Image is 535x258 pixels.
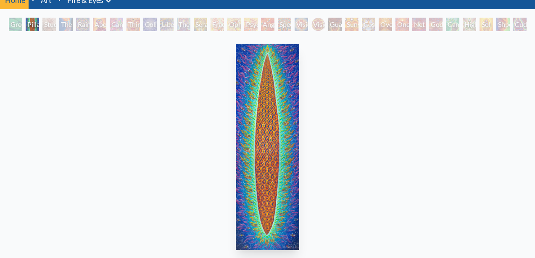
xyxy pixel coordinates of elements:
img: Pillar-of-Awareness--2023---Alex-Grey-watermarked-(1).jpg [236,44,299,250]
div: Oversoul [379,18,392,31]
div: Aperture [93,18,106,31]
div: Guardian of Infinite Vision [328,18,342,31]
div: Cannafist [446,18,459,31]
div: Cannabis Sutra [110,18,123,31]
div: One [395,18,409,31]
div: Sol Invictus [480,18,493,31]
div: Vision Crystal Tondo [311,18,325,31]
div: Ophanic Eyelash [227,18,241,31]
div: Green Hand [9,18,22,31]
div: Fractal Eyes [211,18,224,31]
div: Cuddle [513,18,527,31]
div: Godself [429,18,443,31]
div: The Torch [59,18,73,31]
div: Spectral Lotus [278,18,291,31]
div: Pillar of Awareness [26,18,39,31]
div: Vision Crystal [295,18,308,31]
div: Collective Vision [143,18,157,31]
div: Liberation Through Seeing [160,18,174,31]
div: Cosmic Elf [362,18,375,31]
div: Rainbow Eye Ripple [76,18,90,31]
div: Seraphic Transport Docking on the Third Eye [194,18,207,31]
div: Higher Vision [463,18,476,31]
div: Sunyata [345,18,358,31]
div: Shpongled [496,18,510,31]
div: Net of Being [412,18,426,31]
div: Study for the Great Turn [42,18,56,31]
div: Third Eye Tears of Joy [127,18,140,31]
div: Angel Skin [261,18,274,31]
div: Psychomicrograph of a Fractal Paisley Cherub Feather Tip [244,18,258,31]
div: The Seer [177,18,190,31]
